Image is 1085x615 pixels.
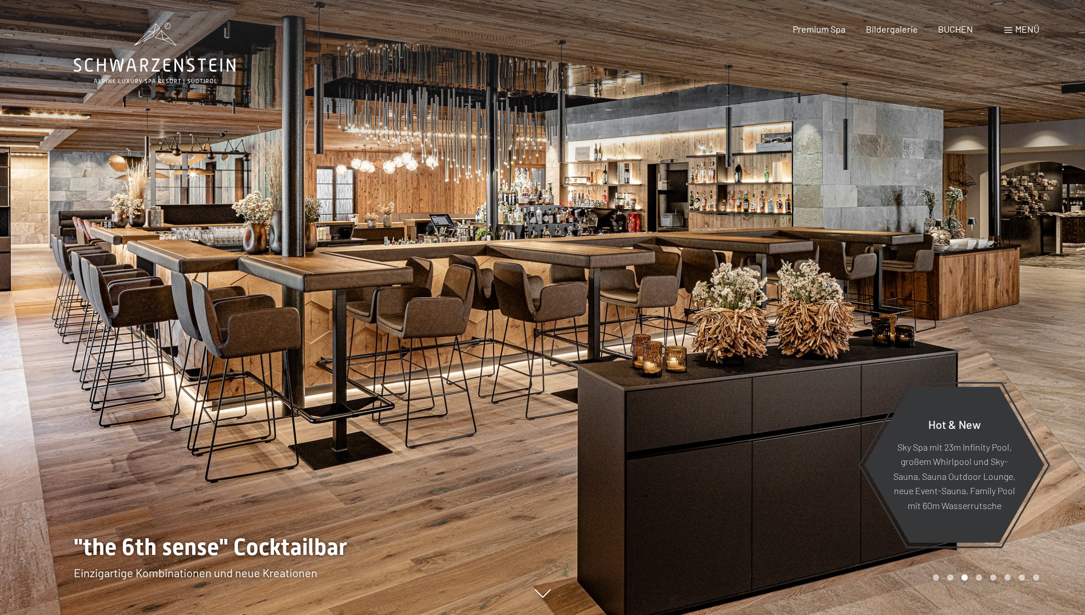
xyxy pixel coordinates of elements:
span: Hot & New [928,417,981,431]
div: Carousel Page 6 [1004,574,1011,581]
a: BUCHEN [938,23,973,34]
a: Bildergalerie [866,23,918,34]
a: Premium Spa [793,23,845,34]
span: Menü [1015,23,1039,34]
div: Carousel Page 8 [1033,574,1039,581]
a: Hot & New Sky Spa mit 23m Infinity Pool, großem Whirlpool und Sky-Sauna, Sauna Outdoor Lounge, ne... [864,386,1045,543]
div: Carousel Page 5 [990,574,996,581]
div: Carousel Pagination [929,574,1039,581]
div: Carousel Page 3 (Current Slide) [961,574,968,581]
div: Carousel Page 7 [1019,574,1025,581]
div: Carousel Page 2 [947,574,953,581]
div: Carousel Page 1 [933,574,939,581]
p: Sky Spa mit 23m Infinity Pool, großem Whirlpool und Sky-Sauna, Sauna Outdoor Lounge, neue Event-S... [892,439,1016,512]
div: Carousel Page 4 [976,574,982,581]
